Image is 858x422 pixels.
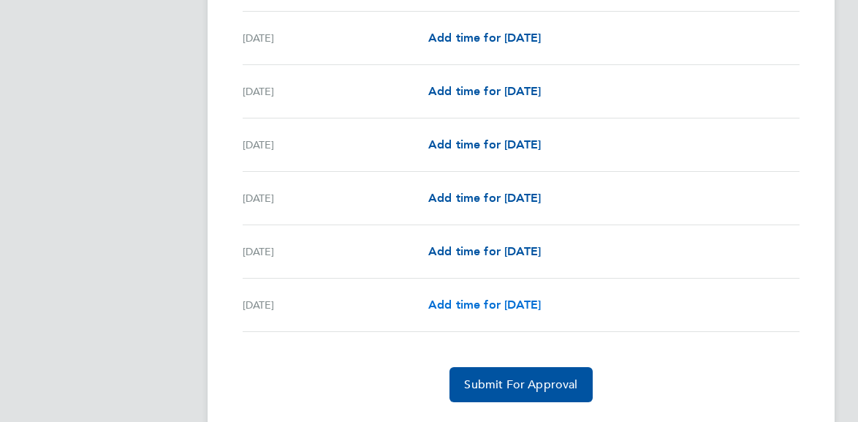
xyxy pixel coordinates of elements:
[428,84,541,98] span: Add time for [DATE]
[243,83,428,100] div: [DATE]
[449,367,592,402] button: Submit For Approval
[428,191,541,205] span: Add time for [DATE]
[243,243,428,260] div: [DATE]
[428,137,541,151] span: Add time for [DATE]
[428,243,541,260] a: Add time for [DATE]
[428,296,541,314] a: Add time for [DATE]
[428,83,541,100] a: Add time for [DATE]
[428,189,541,207] a: Add time for [DATE]
[464,377,577,392] span: Submit For Approval
[428,29,541,47] a: Add time for [DATE]
[428,31,541,45] span: Add time for [DATE]
[243,29,428,47] div: [DATE]
[243,296,428,314] div: [DATE]
[428,244,541,258] span: Add time for [DATE]
[243,136,428,154] div: [DATE]
[243,189,428,207] div: [DATE]
[428,136,541,154] a: Add time for [DATE]
[428,298,541,312] span: Add time for [DATE]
